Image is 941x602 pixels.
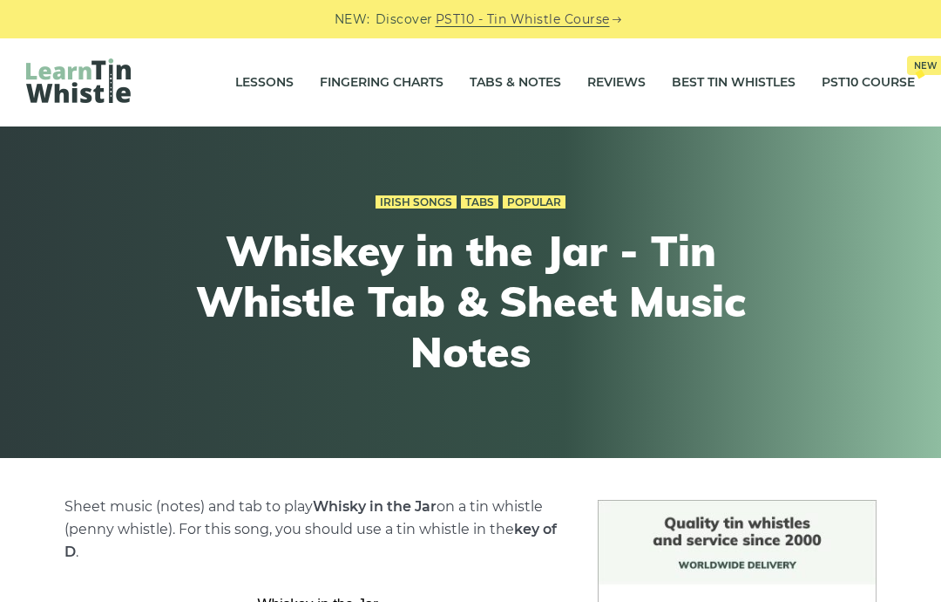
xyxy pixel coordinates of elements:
[150,226,791,377] h1: Whiskey in the Jar - Tin Whistle Tab & Sheet Music Notes
[235,61,294,105] a: Lessons
[64,496,572,564] p: Sheet music (notes) and tab to play on a tin whistle (penny whistle). For this song, you should u...
[320,61,443,105] a: Fingering Charts
[461,195,498,209] a: Tabs
[26,58,131,103] img: LearnTinWhistle.com
[672,61,795,105] a: Best Tin Whistles
[313,498,437,515] strong: Whisky in the Jar
[587,61,646,105] a: Reviews
[503,195,565,209] a: Popular
[64,521,557,560] strong: key of D
[470,61,561,105] a: Tabs & Notes
[376,195,457,209] a: Irish Songs
[822,61,915,105] a: PST10 CourseNew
